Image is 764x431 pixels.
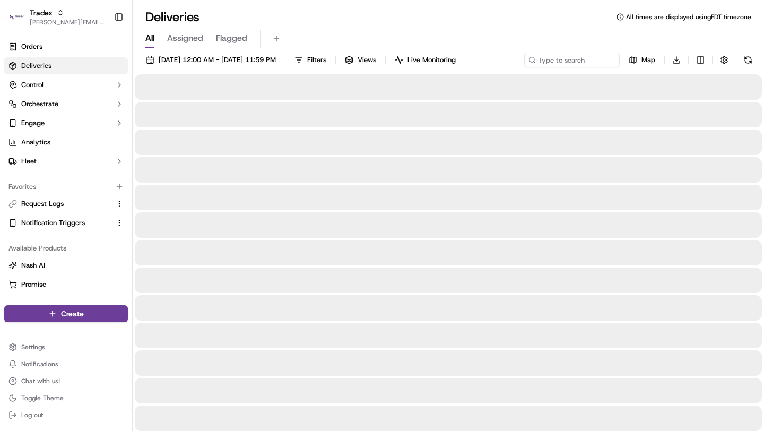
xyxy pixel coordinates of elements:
span: Control [21,80,44,90]
span: • [115,165,119,173]
p: Welcome 👋 [11,42,193,59]
div: 💻 [90,238,98,247]
a: Powered byPylon [75,263,128,271]
span: Orchestrate [21,99,58,109]
button: Filters [290,53,331,67]
button: Refresh [741,53,756,67]
a: Promise [8,280,124,289]
button: Engage [4,115,128,132]
span: Toggle Theme [21,394,64,402]
span: [DATE] 12:00 AM - [DATE] 11:59 PM [159,55,276,65]
span: All [145,32,154,45]
span: Filters [307,55,326,65]
button: [DATE] 12:00 AM - [DATE] 11:59 PM [141,53,281,67]
button: Create [4,305,128,322]
img: 8571987876998_91fb9ceb93ad5c398215_72.jpg [22,101,41,120]
span: Fleet [21,157,37,166]
a: 💻API Documentation [85,233,175,252]
div: We're available if you need us! [48,112,146,120]
span: Promise [21,280,46,289]
span: Deliveries [21,61,51,71]
span: • [88,193,92,202]
button: [PERSON_NAME][EMAIL_ADDRESS][DOMAIN_NAME] [30,18,106,27]
a: Notification Triggers [8,218,111,228]
span: Analytics [21,137,50,147]
a: 📗Knowledge Base [6,233,85,252]
h1: Deliveries [145,8,199,25]
span: Orders [21,42,42,51]
a: Deliveries [4,57,128,74]
button: Start new chat [180,105,193,117]
span: Notification Triggers [21,218,85,228]
button: Settings [4,340,128,355]
span: Nash AI [21,261,45,270]
span: [PERSON_NAME] [33,193,86,202]
img: Tradex [8,8,25,25]
input: Type to search [524,53,620,67]
button: Chat with us! [4,374,128,389]
img: Nash [11,11,32,32]
button: Map [624,53,660,67]
img: Brittany Newman [11,183,28,200]
span: Views [358,55,376,65]
input: Got a question? Start typing here... [28,68,191,80]
a: Request Logs [8,199,111,209]
button: Fleet [4,153,128,170]
span: [DATE] [94,193,116,202]
button: Promise [4,276,128,293]
span: [DATE] [121,165,143,173]
a: Analytics [4,134,128,151]
span: Chat with us! [21,377,60,385]
button: TradexTradex[PERSON_NAME][EMAIL_ADDRESS][DOMAIN_NAME] [4,4,110,30]
div: Available Products [4,240,128,257]
div: Past conversations [11,138,71,146]
button: Nash AI [4,257,128,274]
button: Toggle Theme [4,391,128,406]
button: Request Logs [4,195,128,212]
span: Knowledge Base [21,237,81,248]
span: Wisdom [PERSON_NAME] [33,165,113,173]
button: See all [164,136,193,149]
div: 📗 [11,238,19,247]
a: Nash AI [8,261,124,270]
a: Orders [4,38,128,55]
button: Notifications [4,357,128,372]
button: Log out [4,408,128,423]
span: Assigned [167,32,203,45]
div: Favorites [4,178,128,195]
span: Live Monitoring [407,55,456,65]
span: Settings [21,343,45,351]
button: Views [340,53,381,67]
button: Tradex [30,7,53,18]
span: All times are displayed using EDT timezone [626,13,751,21]
img: Wisdom Oko [11,154,28,175]
span: Log out [21,411,43,419]
span: Map [641,55,655,65]
span: Create [61,308,84,319]
div: Start new chat [48,101,174,112]
button: Control [4,76,128,93]
button: Notification Triggers [4,214,128,231]
span: Notifications [21,360,58,368]
span: Engage [21,118,45,128]
span: Request Logs [21,199,64,209]
img: 1736555255976-a54dd68f-1ca7-489b-9aae-adbdc363a1c4 [11,101,30,120]
button: Orchestrate [4,96,128,113]
span: API Documentation [100,237,170,248]
img: 1736555255976-a54dd68f-1ca7-489b-9aae-adbdc363a1c4 [21,165,30,174]
span: Flagged [216,32,247,45]
span: Pylon [106,263,128,271]
button: Live Monitoring [390,53,461,67]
